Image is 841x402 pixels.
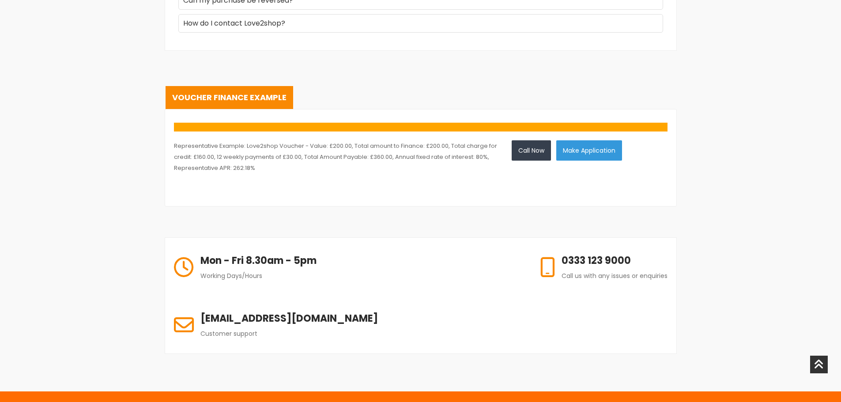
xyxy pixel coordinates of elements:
[200,253,317,268] h6: Mon - Fri 8.30am - 5pm
[178,14,663,33] div: How do I contact Love2shop?
[200,311,378,326] h6: [EMAIL_ADDRESS][DOMAIN_NAME]
[512,140,551,161] a: Call Now
[200,271,262,280] span: Working Days/Hours
[562,253,668,268] h6: 0333 123 9000
[562,271,668,280] span: Call us with any issues or enquiries
[556,140,622,161] button: Make Application
[174,140,498,173] p: Representative Example: Love2shop Voucher - Value: £200.00, Total amount to Finance: £200.00, Tot...
[200,329,257,338] span: Customer support
[166,86,293,109] a: Voucher Finance Example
